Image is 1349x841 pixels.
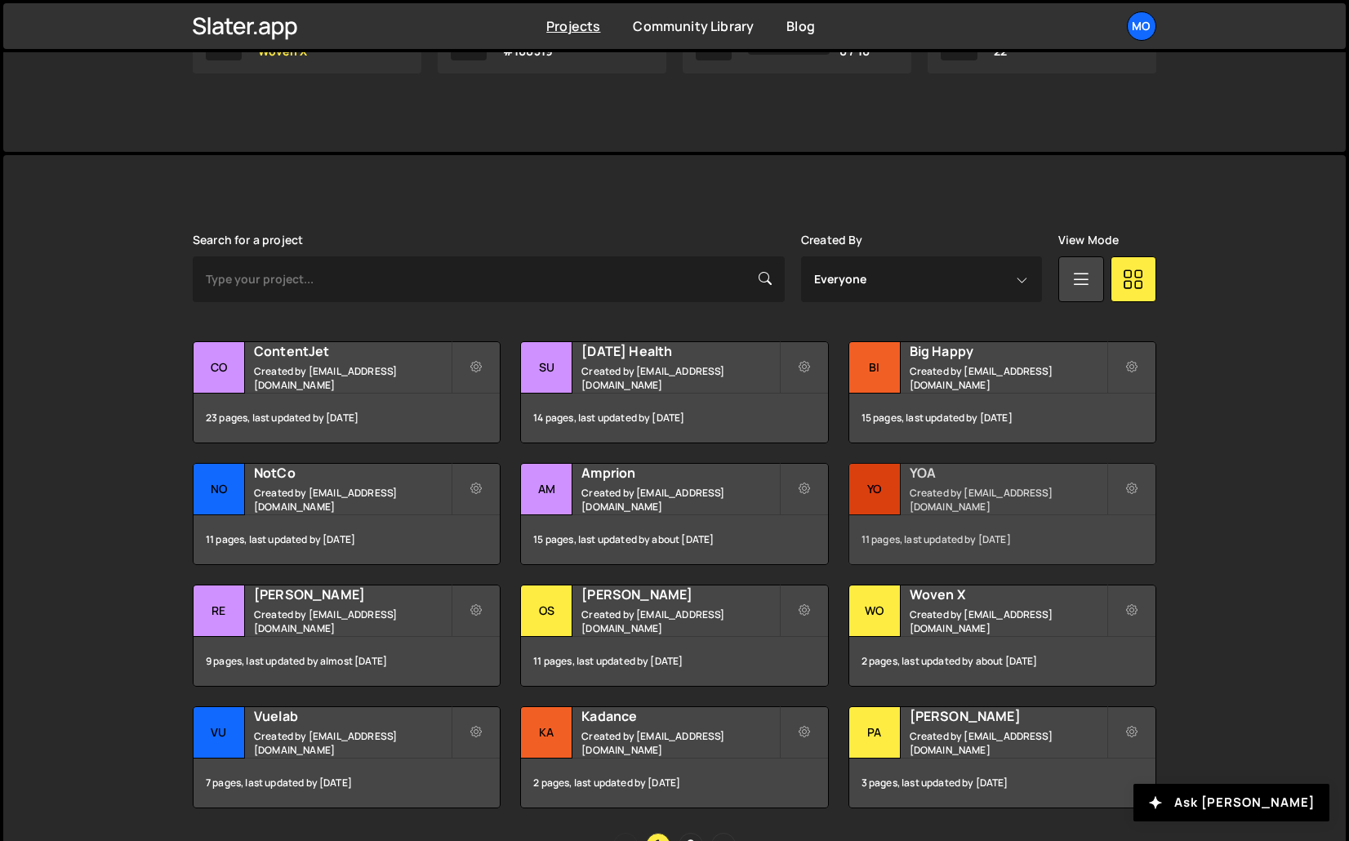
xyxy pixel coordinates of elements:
[194,464,245,515] div: No
[910,607,1106,635] small: Created by [EMAIL_ADDRESS][DOMAIN_NAME]
[194,707,245,759] div: Vu
[581,342,778,360] h2: [DATE] Health
[194,637,500,686] div: 9 pages, last updated by almost [DATE]
[521,464,572,515] div: Am
[193,341,501,443] a: Co ContentJet Created by [EMAIL_ADDRESS][DOMAIN_NAME] 23 pages, last updated by [DATE]
[194,394,500,443] div: 23 pages, last updated by [DATE]
[194,759,500,808] div: 7 pages, last updated by [DATE]
[786,17,815,35] a: Blog
[801,234,863,247] label: Created By
[194,585,245,637] div: Re
[839,45,870,58] span: 0 / 10
[848,585,1156,687] a: Wo Woven X Created by [EMAIL_ADDRESS][DOMAIN_NAME] 2 pages, last updated by about [DATE]
[581,607,778,635] small: Created by [EMAIL_ADDRESS][DOMAIN_NAME]
[581,464,778,482] h2: Amprion
[521,515,827,564] div: 15 pages, last updated by about [DATE]
[910,585,1106,603] h2: Woven X
[254,607,451,635] small: Created by [EMAIL_ADDRESS][DOMAIN_NAME]
[521,342,572,394] div: Su
[910,364,1106,392] small: Created by [EMAIL_ADDRESS][DOMAIN_NAME]
[521,394,827,443] div: 14 pages, last updated by [DATE]
[520,706,828,808] a: Ka Kadance Created by [EMAIL_ADDRESS][DOMAIN_NAME] 2 pages, last updated by [DATE]
[849,585,901,637] div: Wo
[849,464,901,515] div: YO
[254,464,451,482] h2: NotCo
[521,637,827,686] div: 11 pages, last updated by [DATE]
[581,486,778,514] small: Created by [EMAIL_ADDRESS][DOMAIN_NAME]
[581,364,778,392] small: Created by [EMAIL_ADDRESS][DOMAIN_NAME]
[849,759,1155,808] div: 3 pages, last updated by [DATE]
[193,256,785,302] input: Type your project...
[520,585,828,687] a: Os [PERSON_NAME] Created by [EMAIL_ADDRESS][DOMAIN_NAME] 11 pages, last updated by [DATE]
[521,585,572,637] div: Os
[254,729,451,757] small: Created by [EMAIL_ADDRESS][DOMAIN_NAME]
[849,515,1155,564] div: 11 pages, last updated by [DATE]
[193,585,501,687] a: Re [PERSON_NAME] Created by [EMAIL_ADDRESS][DOMAIN_NAME] 9 pages, last updated by almost [DATE]
[194,342,245,394] div: Co
[258,45,326,58] p: Woven X
[1058,234,1119,247] label: View Mode
[193,706,501,808] a: Vu Vuelab Created by [EMAIL_ADDRESS][DOMAIN_NAME] 7 pages, last updated by [DATE]
[254,342,451,360] h2: ContentJet
[910,486,1106,514] small: Created by [EMAIL_ADDRESS][DOMAIN_NAME]
[994,45,1072,58] p: 22
[848,706,1156,808] a: Pa [PERSON_NAME] Created by [EMAIL_ADDRESS][DOMAIN_NAME] 3 pages, last updated by [DATE]
[581,585,778,603] h2: [PERSON_NAME]
[849,637,1155,686] div: 2 pages, last updated by about [DATE]
[503,45,562,58] p: #100319
[848,341,1156,443] a: Bi Big Happy Created by [EMAIL_ADDRESS][DOMAIN_NAME] 15 pages, last updated by [DATE]
[254,486,451,514] small: Created by [EMAIL_ADDRESS][DOMAIN_NAME]
[254,707,451,725] h2: Vuelab
[581,729,778,757] small: Created by [EMAIL_ADDRESS][DOMAIN_NAME]
[910,464,1106,482] h2: YOA
[193,463,501,565] a: No NotCo Created by [EMAIL_ADDRESS][DOMAIN_NAME] 11 pages, last updated by [DATE]
[1133,784,1329,821] button: Ask [PERSON_NAME]
[848,463,1156,565] a: YO YOA Created by [EMAIL_ADDRESS][DOMAIN_NAME] 11 pages, last updated by [DATE]
[581,707,778,725] h2: Kadance
[521,707,572,759] div: Ka
[521,759,827,808] div: 2 pages, last updated by [DATE]
[520,341,828,443] a: Su [DATE] Health Created by [EMAIL_ADDRESS][DOMAIN_NAME] 14 pages, last updated by [DATE]
[910,342,1106,360] h2: Big Happy
[910,729,1106,757] small: Created by [EMAIL_ADDRESS][DOMAIN_NAME]
[520,463,828,565] a: Am Amprion Created by [EMAIL_ADDRESS][DOMAIN_NAME] 15 pages, last updated by about [DATE]
[633,17,754,35] a: Community Library
[546,17,600,35] a: Projects
[849,394,1155,443] div: 15 pages, last updated by [DATE]
[849,707,901,759] div: Pa
[910,707,1106,725] h2: [PERSON_NAME]
[194,515,500,564] div: 11 pages, last updated by [DATE]
[193,234,303,247] label: Search for a project
[849,342,901,394] div: Bi
[1127,11,1156,41] a: Mo
[254,585,451,603] h2: [PERSON_NAME]
[254,364,451,392] small: Created by [EMAIL_ADDRESS][DOMAIN_NAME]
